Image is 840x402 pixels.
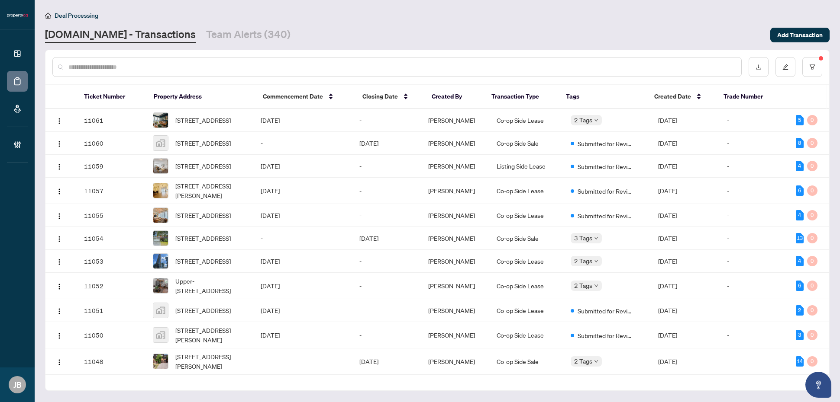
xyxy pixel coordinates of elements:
span: [PERSON_NAME] [428,187,475,195]
td: 11052 [77,273,146,299]
button: Logo [52,136,66,150]
td: - [352,299,421,322]
img: Logo [56,283,63,290]
td: Co-op Side Lease [490,250,563,273]
span: 2 Tags [574,356,592,366]
span: [DATE] [658,282,677,290]
button: Logo [52,254,66,268]
td: [DATE] [254,178,352,204]
img: thumbnail-img [153,113,168,128]
span: 3 Tags [574,233,592,243]
span: download [756,64,762,70]
span: [PERSON_NAME] [428,331,475,339]
td: 11051 [77,299,146,322]
div: 0 [807,256,817,266]
td: 11060 [77,132,146,155]
span: down [594,359,598,364]
td: - [720,322,789,348]
td: [DATE] [352,227,421,250]
div: 0 [807,115,817,125]
button: filter [802,57,822,77]
span: Upper-[STREET_ADDRESS] [175,276,247,295]
div: 8 [796,138,804,148]
td: 11048 [77,348,146,375]
button: Logo [52,184,66,198]
div: 4 [796,210,804,220]
a: [DOMAIN_NAME] - Transactions [45,27,196,43]
img: thumbnail-img [153,208,168,223]
td: 11055 [77,204,146,227]
div: 0 [807,138,817,148]
td: - [720,204,789,227]
span: [STREET_ADDRESS] [175,306,231,315]
span: [DATE] [658,306,677,314]
span: Submitted for Review [578,306,634,316]
span: [STREET_ADDRESS] [175,161,231,171]
span: [DATE] [658,357,677,365]
span: [DATE] [658,116,677,124]
td: Co-op Side Sale [490,348,563,375]
td: - [352,178,421,204]
td: - [720,273,789,299]
td: - [352,109,421,132]
img: Logo [56,236,63,242]
span: [STREET_ADDRESS] [175,233,231,243]
span: [PERSON_NAME] [428,257,475,265]
button: Logo [52,208,66,222]
span: [STREET_ADDRESS] [175,256,231,266]
td: - [352,204,421,227]
td: [DATE] [254,155,352,178]
span: home [45,13,51,19]
span: Created Date [654,92,691,101]
td: [DATE] [254,322,352,348]
div: 13 [796,233,804,243]
button: Add Transaction [770,28,830,42]
th: Property Address [147,85,256,109]
th: Created By [425,85,485,109]
td: Co-op Side Lease [490,204,563,227]
th: Transaction Type [485,85,559,109]
span: [STREET_ADDRESS][PERSON_NAME] [175,325,247,345]
div: 4 [796,256,804,266]
img: Logo [56,188,63,195]
td: 11059 [77,155,146,178]
td: [DATE] [254,273,352,299]
th: Closing Date [355,85,425,109]
div: 2 [796,305,804,316]
td: 11061 [77,109,146,132]
td: - [720,178,789,204]
span: [PERSON_NAME] [428,116,475,124]
span: 2 Tags [574,115,592,125]
button: Logo [52,159,66,173]
td: - [720,109,789,132]
td: [DATE] [254,250,352,273]
span: [DATE] [658,139,677,147]
td: - [720,348,789,375]
td: - [352,322,421,348]
span: [PERSON_NAME] [428,139,475,147]
th: Tags [559,85,647,109]
div: 0 [807,330,817,340]
span: Submitted for Review [578,186,634,196]
a: Team Alerts (340) [206,27,291,43]
span: [STREET_ADDRESS] [175,138,231,148]
span: Submitted for Review [578,331,634,340]
img: Logo [56,213,63,220]
td: - [352,273,421,299]
td: Co-op Side Lease [490,109,563,132]
div: 0 [807,305,817,316]
td: - [254,348,352,375]
td: - [254,227,352,250]
div: 6 [796,281,804,291]
span: Submitted for Review [578,162,634,171]
div: 3 [796,330,804,340]
button: Logo [52,354,66,368]
img: thumbnail-img [153,254,168,268]
span: [PERSON_NAME] [428,357,475,365]
button: edit [775,57,795,77]
span: filter [809,64,815,70]
button: Logo [52,113,66,127]
span: [DATE] [658,162,677,170]
img: Logo [56,308,63,315]
span: [DATE] [658,211,677,219]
